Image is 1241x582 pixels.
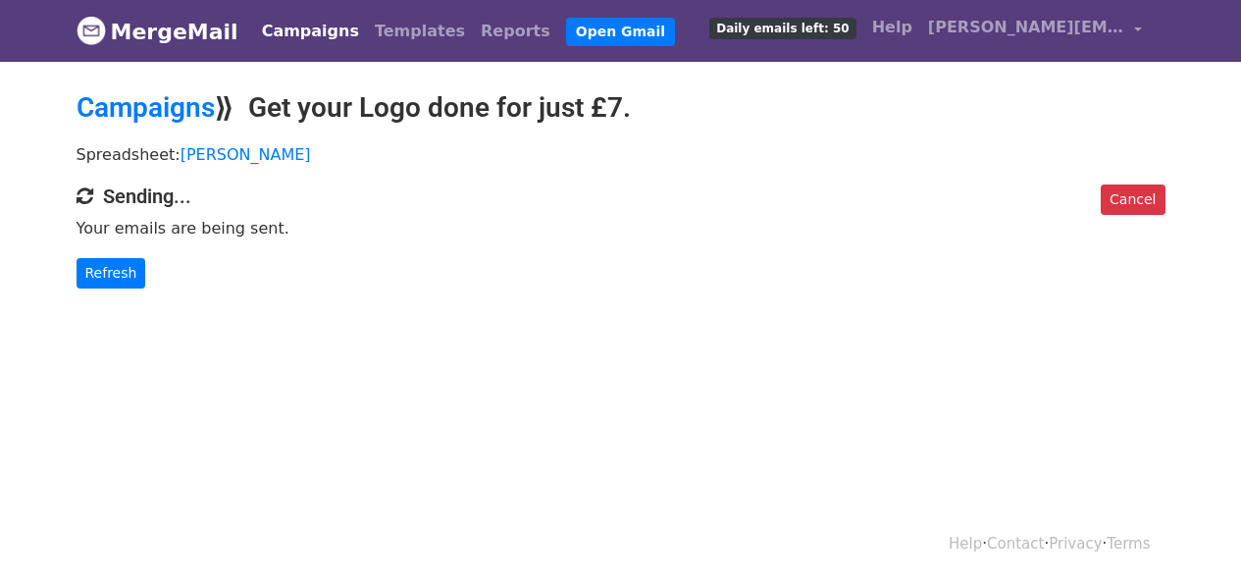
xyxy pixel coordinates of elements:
p: Spreadsheet: [77,144,1165,165]
span: Daily emails left: 50 [709,18,855,39]
a: Terms [1107,535,1150,553]
a: Open Gmail [566,18,675,46]
h4: Sending... [77,185,1165,208]
img: MergeMail logo [77,16,106,45]
a: Contact [987,535,1044,553]
a: Daily emails left: 50 [701,8,863,47]
a: Help [864,8,920,47]
a: MergeMail [77,11,238,52]
a: Refresh [77,258,146,289]
a: Campaigns [77,91,215,124]
span: [PERSON_NAME][EMAIL_ADDRESS][DOMAIN_NAME] [928,16,1124,39]
a: [PERSON_NAME] [181,145,311,164]
a: Privacy [1049,535,1102,553]
a: Help [949,535,982,553]
a: Cancel [1101,185,1164,215]
a: [PERSON_NAME][EMAIL_ADDRESS][DOMAIN_NAME] [920,8,1150,54]
h2: ⟫ Get your Logo done for just £7. [77,91,1165,125]
p: Your emails are being sent. [77,218,1165,238]
a: Templates [367,12,473,51]
a: Campaigns [254,12,367,51]
a: Reports [473,12,558,51]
